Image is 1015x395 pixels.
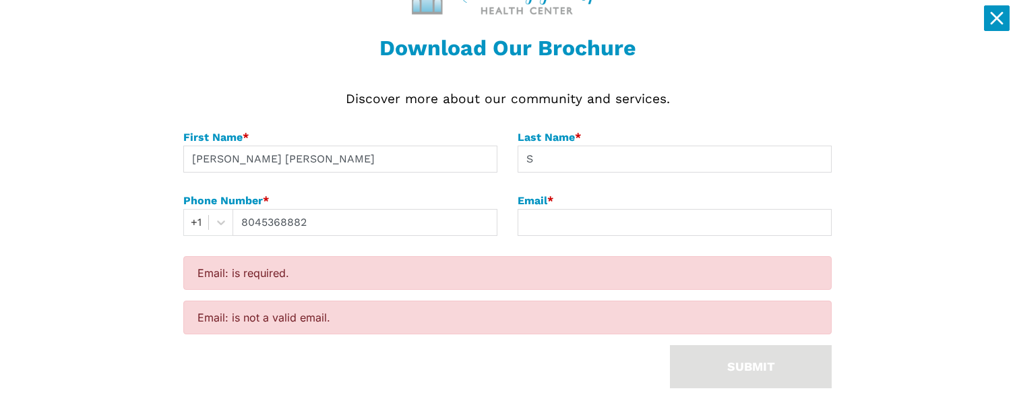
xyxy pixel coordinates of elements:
[183,301,832,334] div: Email: is not a valid email.
[183,131,243,144] span: First Name
[984,5,1010,31] button: Close
[183,194,263,207] span: Phone Number
[518,194,547,207] span: Email
[670,345,832,388] button: SUBMIT
[183,256,832,290] div: Email: is required.
[518,131,575,144] span: Last Name
[183,37,832,59] div: Download Our Brochure
[346,91,670,107] span: Discover more about our community and services.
